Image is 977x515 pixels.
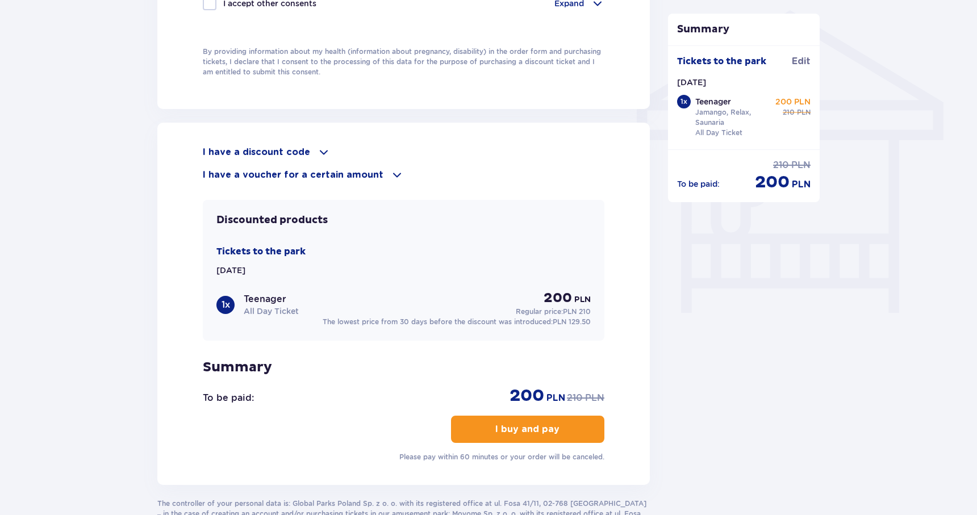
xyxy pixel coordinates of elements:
[797,108,811,116] font: PLN
[222,299,225,310] font: 1
[677,78,706,87] font: [DATE]
[495,425,560,434] font: I buy and pay
[775,97,811,106] font: 200 PLN
[203,170,383,179] font: I have a voucher for a certain amount
[399,453,604,461] font: Please pay within 60 minutes or your order will be canceled.
[791,160,811,170] font: PLN
[546,393,565,403] font: PLN
[244,294,286,304] font: Teenager
[680,97,683,106] font: 1
[677,56,766,67] font: Tickets to the park
[451,416,604,443] button: I buy and pay
[792,57,811,66] font: Edit
[216,246,306,257] font: Tickets to the park
[203,148,310,157] font: I have a discount code
[216,266,245,275] font: [DATE]
[773,160,789,170] font: 210
[755,171,790,192] font: 200
[544,290,572,307] font: 200
[683,97,687,106] font: x
[225,299,230,310] font: x
[553,317,591,326] font: PLN 129.50
[203,359,272,376] font: Summary
[516,307,563,316] font: Regular price:
[244,307,299,316] font: All Day Ticket
[574,296,591,304] font: PLN
[695,108,751,127] font: Jamango, Relax, Saunaria
[203,392,252,403] font: To be paid
[677,23,729,36] font: Summary
[323,317,553,326] font: The lowest price from 30 days before the discount was introduced:
[585,392,604,403] font: PLN
[717,179,720,189] font: :
[695,97,731,106] font: Teenager
[203,47,601,76] font: By providing information about my health (information about pregnancy, disability) in the order f...
[695,128,742,137] font: All Day Ticket
[510,385,544,406] font: 200
[677,179,717,189] font: To be paid
[216,213,328,227] font: Discounted products
[792,180,811,189] font: PLN
[563,307,591,316] font: PLN 210
[567,392,583,403] font: 210
[252,392,254,403] font: :
[783,108,795,116] font: 210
